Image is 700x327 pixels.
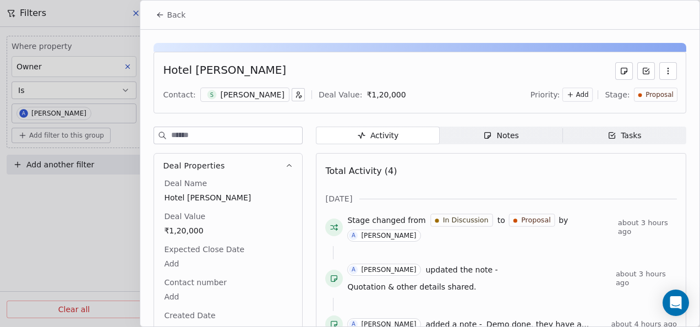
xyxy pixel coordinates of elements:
span: In Discussion [443,215,489,225]
div: Tasks [608,130,642,141]
span: Proposal [521,215,550,225]
div: Contact: [163,89,195,100]
span: Back [167,9,185,20]
span: ₹1,20,000 [164,225,292,236]
span: Priority: [531,89,560,100]
span: about 3 hours ago [618,219,677,236]
span: [DATE] [325,193,352,204]
a: Quotation & other details shared. [347,280,476,293]
span: Contact number [162,277,229,288]
div: Open Intercom Messenger [663,290,689,316]
span: Add [164,258,292,269]
span: Quotation & other details shared. [347,282,476,291]
div: Hotel [PERSON_NAME] [163,62,286,80]
span: Total Activity (4) [325,166,397,176]
div: A [352,265,356,274]
span: Deal Name [162,178,209,189]
button: Deal Properties [154,154,302,178]
span: about 3 hours ago [616,270,677,287]
div: [PERSON_NAME] [361,266,416,274]
span: Expected Close Date [162,244,247,255]
div: Notes [483,130,518,141]
span: Stage changed from [347,215,425,226]
span: Stage: [605,89,630,100]
span: Deal Properties [163,160,225,171]
div: [PERSON_NAME] [221,89,285,100]
div: A [352,231,356,240]
span: Created Date [162,310,217,321]
span: Deal Value [162,211,207,222]
span: Add [576,90,589,100]
span: Add [164,291,292,302]
div: [PERSON_NAME] [361,232,416,239]
span: by [559,215,568,226]
span: to [497,215,505,226]
span: updated the note - [425,264,497,275]
div: Deal Value: [319,89,362,100]
span: S [207,90,216,100]
span: Proposal [646,90,674,100]
button: Back [149,5,192,25]
span: ₹ 1,20,000 [367,90,406,99]
span: Hotel [PERSON_NAME] [164,192,292,203]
